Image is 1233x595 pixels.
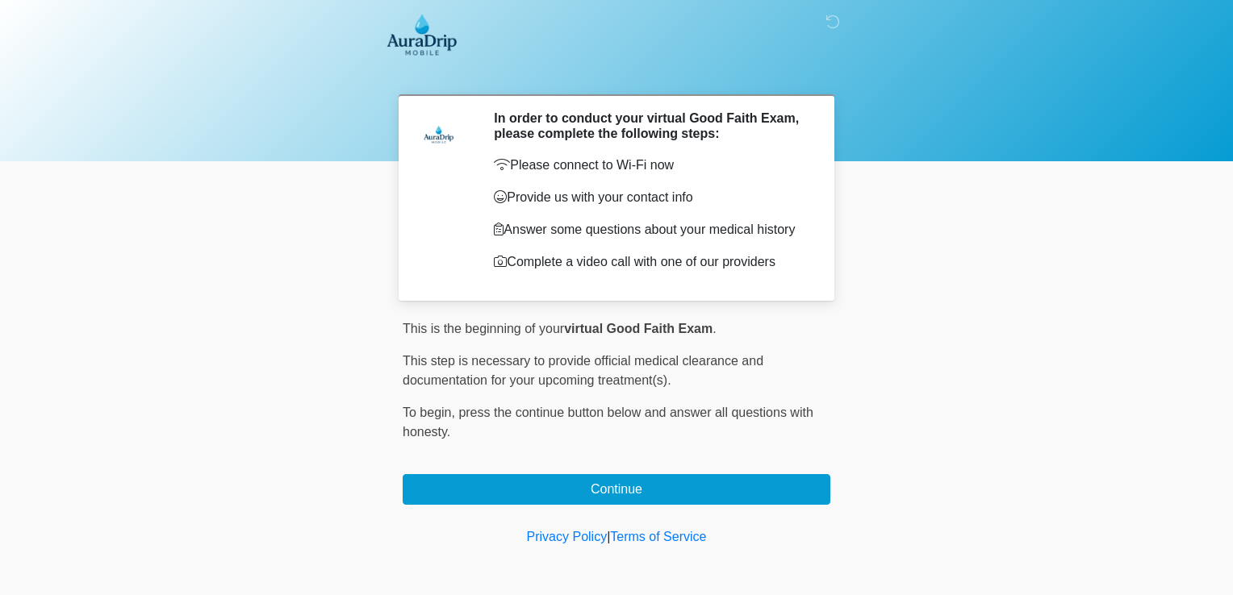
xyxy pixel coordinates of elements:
[494,156,806,175] p: Please connect to Wi-Fi now
[527,530,608,543] a: Privacy Policy
[403,474,830,505] button: Continue
[403,322,564,335] span: This is the beginning of your
[387,12,457,56] img: AuraDrip Mobile Logo
[494,188,806,207] p: Provide us with your contact info
[564,322,713,335] strong: virtual Good Faith Exam
[607,530,610,543] a: |
[415,110,463,159] img: Agent Avatar
[403,406,458,419] span: To begin,
[494,220,806,239] p: Answer some questions about your medical history
[494,110,806,141] h2: In order to conduct your virtual Good Faith Exam, please complete the following steps:
[494,252,806,272] p: Complete a video call with one of our providers
[391,58,842,88] h1: ‎ ‎ ‎
[610,530,706,543] a: Terms of Service
[713,322,716,335] span: .
[403,406,813,439] span: press the continue button below and answer all questions with honesty.
[403,354,763,387] span: This step is necessary to provide official medical clearance and documentation for your upcoming ...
